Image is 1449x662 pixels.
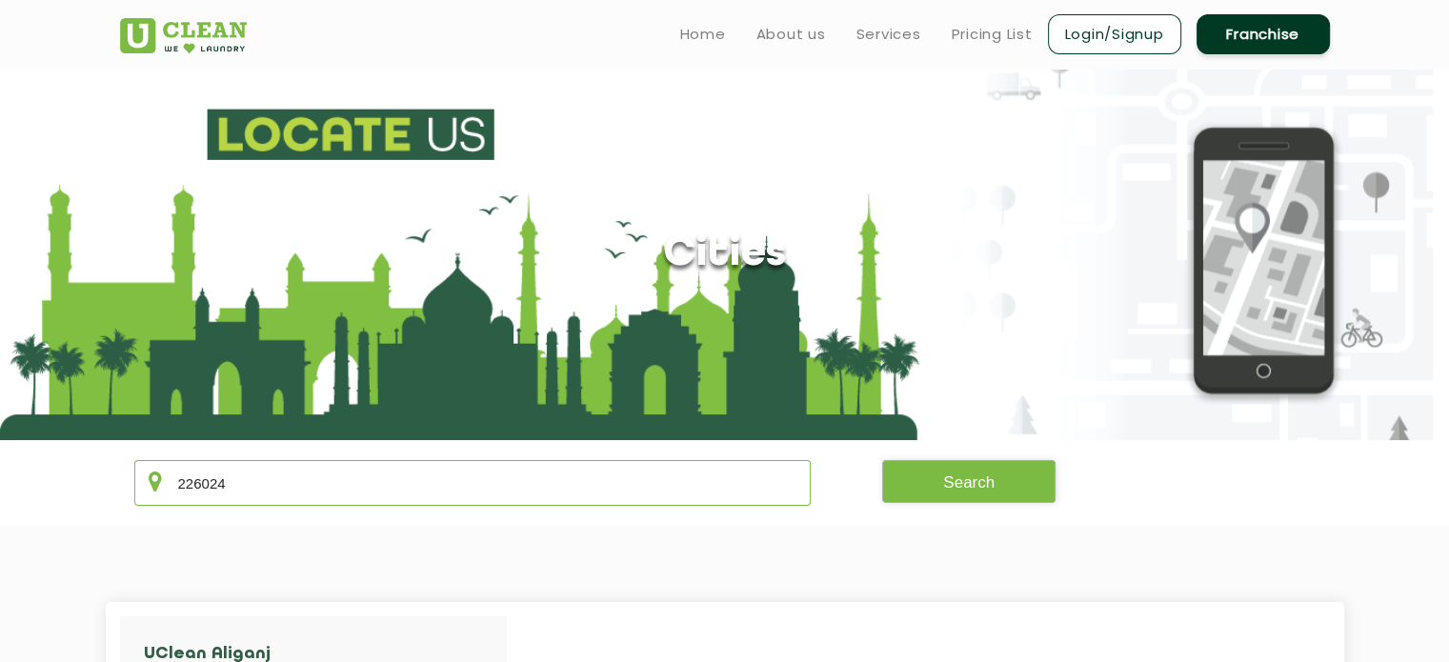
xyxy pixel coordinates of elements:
[120,18,247,53] img: UClean Laundry and Dry Cleaning
[952,23,1033,46] a: Pricing List
[756,23,826,46] a: About us
[1048,14,1181,54] a: Login/Signup
[1197,14,1330,54] a: Franchise
[680,23,726,46] a: Home
[856,23,921,46] a: Services
[663,231,786,279] h1: Cities
[882,460,1056,503] button: Search
[134,460,812,506] input: Enter city/area/pin Code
